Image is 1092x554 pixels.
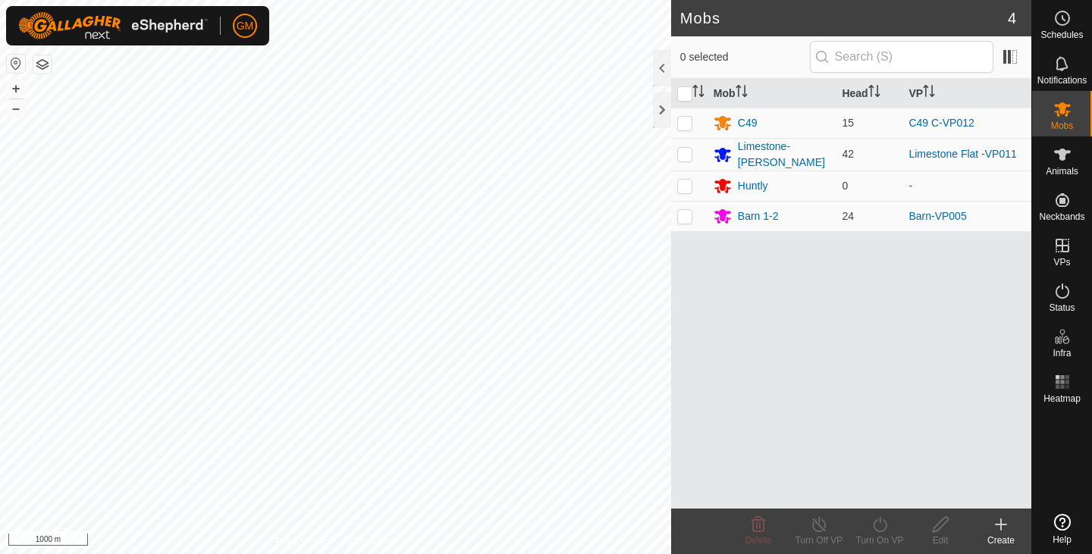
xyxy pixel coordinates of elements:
[923,87,935,99] p-sorticon: Activate to sort
[842,180,848,192] span: 0
[7,80,25,98] button: +
[7,55,25,73] button: Reset Map
[680,9,1008,27] h2: Mobs
[971,534,1031,547] div: Create
[910,534,971,547] div: Edit
[908,148,1016,160] a: Limestone Flat -VP011
[1008,7,1016,30] span: 4
[842,148,854,160] span: 42
[745,535,772,546] span: Delete
[680,49,810,65] span: 0 selected
[1053,535,1072,544] span: Help
[7,99,25,117] button: –
[275,534,332,548] a: Privacy Policy
[1053,349,1071,358] span: Infra
[789,534,849,547] div: Turn Off VP
[738,208,779,224] div: Barn 1-2
[908,210,966,222] a: Barn-VP005
[237,18,254,34] span: GM
[1040,30,1083,39] span: Schedules
[736,87,748,99] p-sorticon: Activate to sort
[836,79,902,108] th: Head
[1053,258,1070,267] span: VPs
[849,534,910,547] div: Turn On VP
[738,178,768,194] div: Huntly
[868,87,880,99] p-sorticon: Activate to sort
[692,87,704,99] p-sorticon: Activate to sort
[350,534,395,548] a: Contact Us
[1039,212,1084,221] span: Neckbands
[18,12,208,39] img: Gallagher Logo
[908,117,974,129] a: C49 C-VP012
[33,55,52,74] button: Map Layers
[902,171,1031,201] td: -
[1043,394,1081,403] span: Heatmap
[842,210,854,222] span: 24
[842,117,854,129] span: 15
[738,115,758,131] div: C49
[1046,167,1078,176] span: Animals
[738,139,830,171] div: Limestone-[PERSON_NAME]
[1032,508,1092,550] a: Help
[1037,76,1087,85] span: Notifications
[708,79,836,108] th: Mob
[1051,121,1073,130] span: Mobs
[902,79,1031,108] th: VP
[1049,303,1075,312] span: Status
[810,41,993,73] input: Search (S)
